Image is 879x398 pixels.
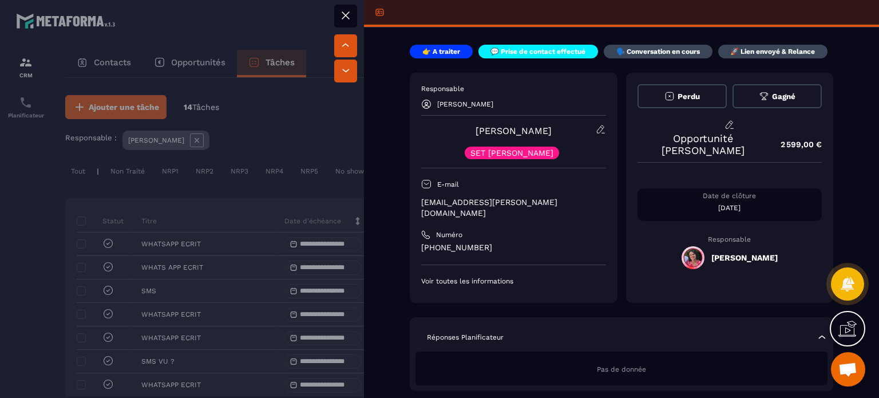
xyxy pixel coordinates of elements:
span: Perdu [678,92,700,101]
p: 🚀 Lien envoyé & Relance [730,47,815,56]
p: Opportunité [PERSON_NAME] [638,132,770,156]
p: 👉 A traiter [422,47,460,56]
p: SET [PERSON_NAME] [470,149,553,157]
div: Ouvrir le chat [831,352,865,387]
p: [PERSON_NAME] [437,100,493,108]
h5: [PERSON_NAME] [711,253,778,262]
a: [PERSON_NAME] [476,125,552,136]
span: Pas de donnée [597,365,646,373]
p: [PHONE_NUMBER] [421,242,606,253]
button: Gagné [732,84,822,108]
p: Numéro [436,230,462,239]
p: E-mail [437,180,459,189]
p: Responsable [638,235,822,243]
p: [DATE] [638,203,822,212]
button: Perdu [638,84,727,108]
p: Réponses Planificateur [427,333,504,342]
p: 🗣️ Conversation en cours [616,47,700,56]
p: Date de clôture [638,191,822,200]
span: Gagné [772,92,795,101]
p: 💬 Prise de contact effectué [490,47,585,56]
p: [EMAIL_ADDRESS][PERSON_NAME][DOMAIN_NAME] [421,197,606,219]
p: Responsable [421,84,606,93]
p: Voir toutes les informations [421,277,606,286]
p: 2 599,00 € [769,133,822,156]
